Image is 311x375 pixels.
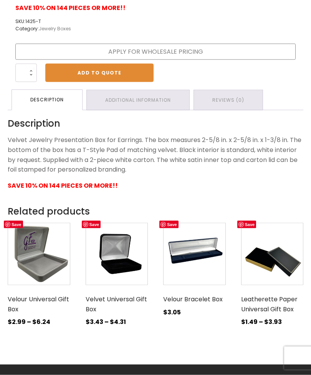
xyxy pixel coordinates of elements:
img: Navy Blue Jewelry Velour Presentation Box open showing bottom pad with two tabs to hold a bracele... [163,223,226,286]
a: Save [4,221,23,228]
strong: SAVE 10% ON 144 PIECES OR MORE!! [8,181,118,190]
a: Jewelry Boxes [39,25,71,32]
span: $ [86,317,90,326]
h3: Velour Bracelet Box [163,291,226,307]
bdi: 4.31 [110,317,126,326]
bdi: 3.43 [86,317,103,326]
span: $ [110,317,114,326]
bdi: 3.05 [163,308,181,317]
span: $ [241,317,245,326]
a: Velour Bracelet Box $3.05 [163,223,226,320]
span: 1425-T [25,18,41,25]
p: Velvet Jewelry Presentation Box for Earrings. The box measures 2-5/8 in. x 2-5/8 in. x 1-3/8 in. ... [8,135,303,174]
a: Save [82,221,101,228]
a: Save [159,221,179,228]
bdi: 2.99 [8,317,26,326]
span: – [27,317,31,326]
span: SKU: [15,18,71,25]
a: Reviews (0) [194,90,263,110]
span: – [104,317,109,326]
span: $ [163,308,167,317]
a: Velvet Universal Gift Box [86,223,148,330]
h3: Velour Universal Gift Box [8,291,70,317]
bdi: 6.24 [32,317,50,326]
strong: SAVE 10% ON 144 PIECES OR MORE!! [15,3,126,12]
img: Medium sized black velvet covered Jewelry Presentation Box open showing universal bottom pad. [86,223,148,286]
img: Large two-piece paperboard box with a black leatherette lid decorated with a gold border. The bot... [241,223,304,286]
h3: Leatherette Paper Universal Gift Box [241,291,304,317]
span: $ [8,317,12,326]
bdi: 3.93 [264,317,282,326]
bdi: 1.49 [241,317,258,326]
span: – [259,317,263,326]
input: Product quantity [15,64,37,82]
a: Additional information [87,90,189,110]
img: 440U Grey With Hot Stamp Jewelry Box [8,223,70,286]
span: $ [32,317,36,326]
a: Description [12,90,82,110]
a: Leatherette Paper Universal Gift Box [241,223,304,330]
a: Add to Quote [45,64,154,82]
h3: Velvet Universal Gift Box [86,291,148,317]
a: Velour Universal Gift Box [8,223,70,330]
a: Apply for Wholesale Pricing [15,44,296,60]
h2: Description [8,118,303,129]
h2: Related products [8,204,303,219]
a: Save [237,221,256,228]
span: $ [264,317,268,326]
span: Category: [15,25,71,32]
